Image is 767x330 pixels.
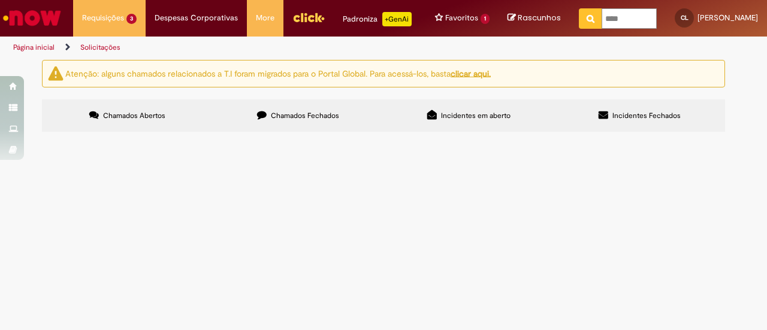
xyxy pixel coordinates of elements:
[9,37,502,59] ul: Trilhas de página
[612,111,681,120] span: Incidentes Fechados
[579,8,602,29] button: Pesquisar
[382,12,412,26] p: +GenAi
[681,14,689,22] span: CL
[126,14,137,24] span: 3
[256,12,274,24] span: More
[697,13,758,23] span: [PERSON_NAME]
[451,68,491,78] a: clicar aqui.
[343,12,412,26] div: Padroniza
[518,12,561,23] span: Rascunhos
[292,8,325,26] img: click_logo_yellow_360x200.png
[481,14,490,24] span: 1
[80,43,120,52] a: Solicitações
[155,12,238,24] span: Despesas Corporativas
[13,43,55,52] a: Página inicial
[508,13,561,24] a: Rascunhos
[271,111,339,120] span: Chamados Fechados
[445,12,478,24] span: Favoritos
[1,6,63,30] img: ServiceNow
[65,68,491,78] ng-bind-html: Atenção: alguns chamados relacionados a T.I foram migrados para o Portal Global. Para acessá-los,...
[103,111,165,120] span: Chamados Abertos
[441,111,511,120] span: Incidentes em aberto
[82,12,124,24] span: Requisições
